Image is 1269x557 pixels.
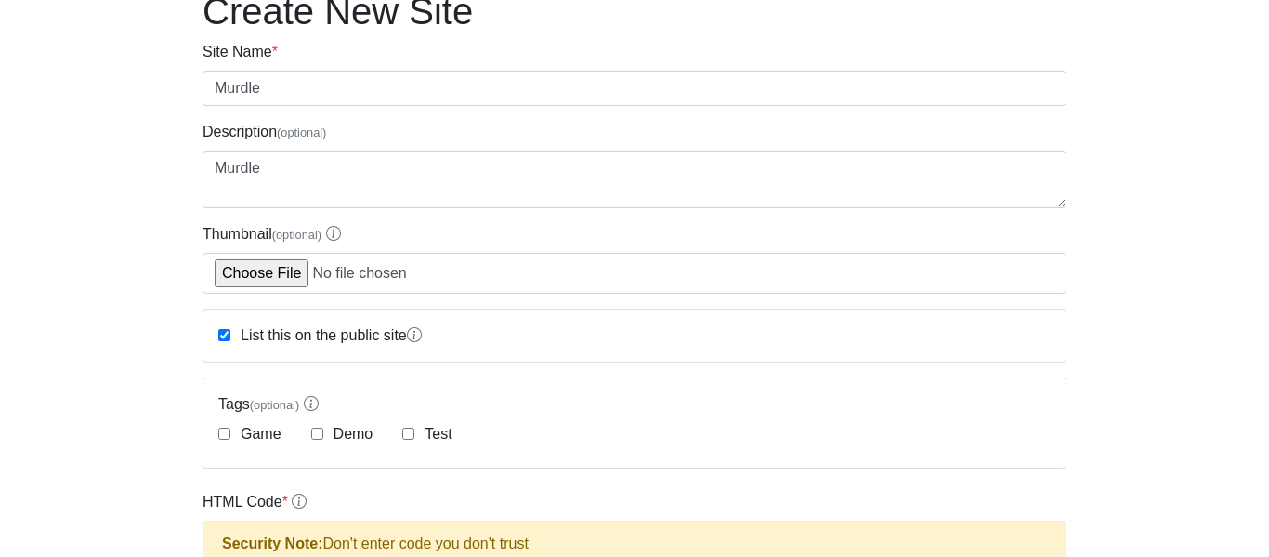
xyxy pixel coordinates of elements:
[237,423,281,445] label: Game
[421,423,451,445] label: Test
[203,41,278,63] label: Site Name
[250,398,299,412] span: (optional)
[277,126,326,139] span: (optional)
[203,491,307,513] label: HTML Code
[272,228,321,242] span: (optional)
[203,223,341,245] label: Thumbnail
[218,393,1051,416] label: Tags
[203,121,326,143] label: Description
[222,536,322,551] strong: Security Note:
[330,423,373,445] label: Demo
[237,325,422,347] label: List this on the public site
